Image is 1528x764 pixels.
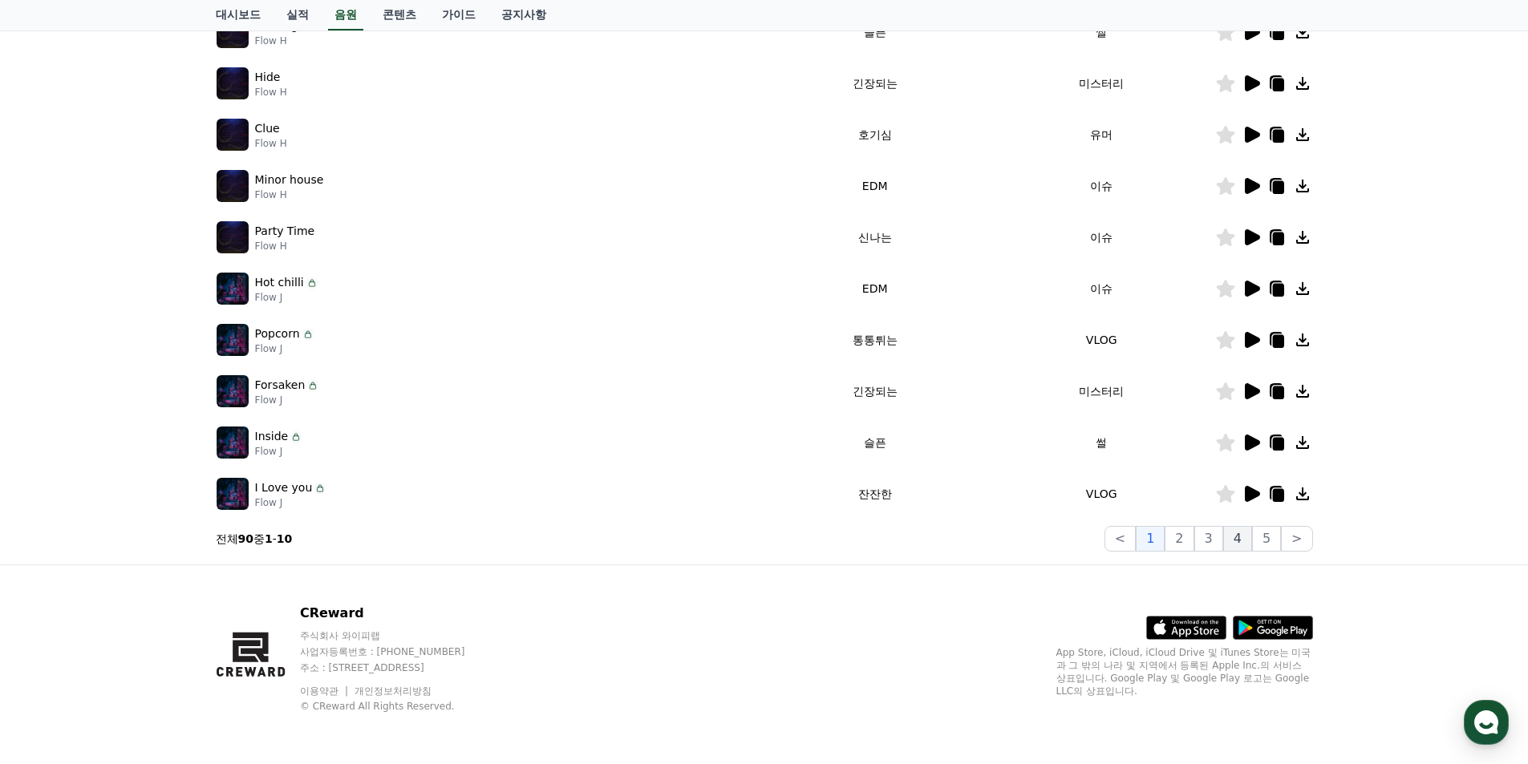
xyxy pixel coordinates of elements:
[761,6,988,58] td: 슬픈
[1223,526,1252,552] button: 4
[1104,526,1136,552] button: <
[217,324,249,356] img: music
[106,508,207,548] a: 대화
[988,58,1215,109] td: 미스터리
[761,314,988,366] td: 통통튀는
[255,479,313,496] p: I Love you
[217,221,249,253] img: music
[761,212,988,263] td: 신나는
[217,426,249,459] img: music
[255,325,300,342] p: Popcorn
[51,532,60,545] span: 홈
[300,661,496,674] p: 주소 : [STREET_ADDRESS]
[1136,526,1165,552] button: 1
[988,468,1215,519] td: VLOG
[761,58,988,109] td: 긴장되는
[277,532,292,545] strong: 10
[761,417,988,468] td: 슬픈
[1281,526,1312,552] button: >
[217,273,249,305] img: music
[761,468,988,519] td: 잔잔한
[255,69,281,86] p: Hide
[255,274,304,291] p: Hot chilli
[255,240,315,253] p: Flow H
[255,34,310,47] p: Flow H
[217,16,249,48] img: music
[255,428,289,445] p: Inside
[207,508,308,548] a: 설정
[988,109,1215,160] td: 유머
[988,6,1215,58] td: 썰
[255,445,303,458] p: Flow J
[255,188,324,201] p: Flow H
[1194,526,1223,552] button: 3
[355,685,432,697] a: 개인정보처리방침
[255,172,324,188] p: Minor house
[255,291,318,304] p: Flow J
[761,366,988,417] td: 긴장되는
[988,212,1215,263] td: 이슈
[255,137,287,150] p: Flow H
[255,496,327,509] p: Flow J
[988,417,1215,468] td: 썰
[761,263,988,314] td: EDM
[988,263,1215,314] td: 이슈
[300,700,496,713] p: © CReward All Rights Reserved.
[255,223,315,240] p: Party Time
[255,120,280,137] p: Clue
[988,314,1215,366] td: VLOG
[217,170,249,202] img: music
[238,532,253,545] strong: 90
[255,342,314,355] p: Flow J
[761,109,988,160] td: 호기심
[300,629,496,642] p: 주식회사 와이피랩
[255,86,287,99] p: Flow H
[1165,526,1194,552] button: 2
[255,377,306,394] p: Forsaken
[217,375,249,407] img: music
[988,366,1215,417] td: 미스터리
[988,160,1215,212] td: 이슈
[217,67,249,99] img: music
[265,532,273,545] strong: 1
[248,532,267,545] span: 설정
[5,508,106,548] a: 홈
[217,478,249,510] img: music
[300,685,351,697] a: 이용약관
[255,394,320,406] p: Flow J
[300,604,496,623] p: CReward
[761,160,988,212] td: EDM
[300,645,496,658] p: 사업자등록번호 : [PHONE_NUMBER]
[217,119,249,151] img: music
[1252,526,1281,552] button: 5
[216,531,293,547] p: 전체 중 -
[1056,646,1313,697] p: App Store, iCloud, iCloud Drive 및 iTunes Store는 미국과 그 밖의 나라 및 지역에서 등록된 Apple Inc.의 서비스 상표입니다. Goo...
[147,533,166,546] span: 대화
